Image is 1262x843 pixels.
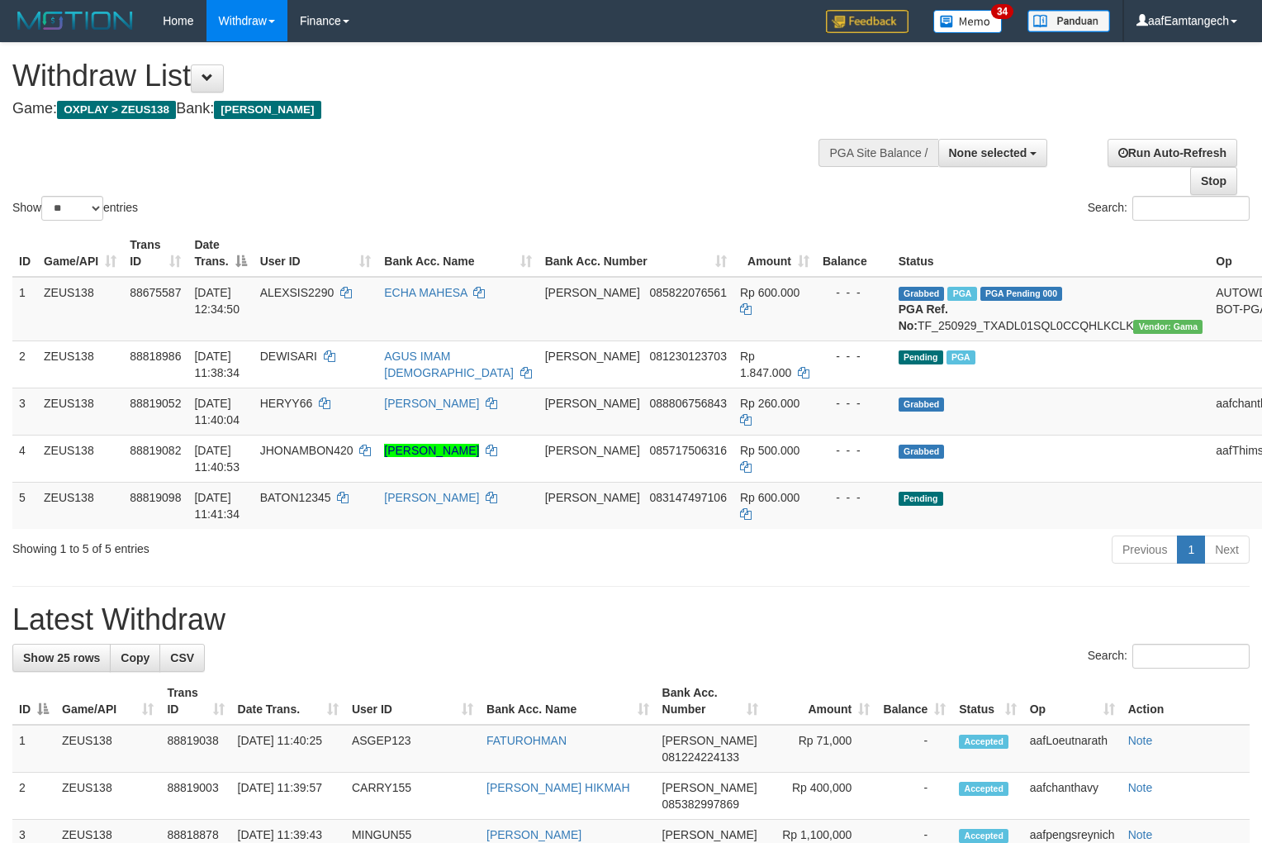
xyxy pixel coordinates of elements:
span: OXPLAY > ZEUS138 [57,101,176,119]
th: Balance [816,230,892,277]
a: Stop [1190,167,1237,195]
span: Rp 600.000 [740,491,799,504]
a: [PERSON_NAME] [384,397,479,410]
span: Copy 085382997869 to clipboard [662,798,739,811]
span: [PERSON_NAME] [545,444,640,457]
a: CSV [159,644,205,672]
img: Feedback.jpg [826,10,909,33]
a: [PERSON_NAME] [384,444,479,457]
td: 5 [12,482,37,529]
img: panduan.png [1027,10,1110,32]
span: ALEXSIS2290 [260,286,334,299]
span: [PERSON_NAME] [214,101,320,119]
td: - [876,725,952,773]
span: Copy [121,651,149,664]
span: None selected [949,146,1027,160]
span: [PERSON_NAME] [545,286,640,299]
span: Copy 088806756843 to clipboard [649,397,726,410]
span: Vendor URL: https://trx31.1velocity.biz [1133,320,1203,334]
td: TF_250929_TXADL01SQL0CCQHLKCLK [892,277,1210,341]
span: 88819052 [130,397,181,410]
td: 1 [12,277,37,341]
div: - - - [823,489,885,506]
th: Amount: activate to sort column ascending [733,230,816,277]
th: Game/API: activate to sort column ascending [55,678,160,725]
a: [PERSON_NAME] [384,491,479,504]
img: MOTION_logo.png [12,8,138,33]
h1: Withdraw List [12,60,825,93]
span: Grabbed [899,445,945,459]
span: [DATE] 11:40:04 [194,397,240,426]
th: User ID: activate to sort column ascending [254,230,378,277]
span: Pending [899,350,943,364]
a: Show 25 rows [12,644,111,672]
th: ID [12,230,37,277]
span: Grabbed [899,398,945,412]
span: [PERSON_NAME] [662,781,757,794]
td: ASGEP123 [345,725,480,773]
th: ID: activate to sort column descending [12,678,55,725]
span: Copy 081230123703 to clipboard [649,350,726,363]
span: [DATE] 11:38:34 [194,350,240,379]
span: Pending [899,492,943,506]
span: Rp 500.000 [740,444,799,457]
td: ZEUS138 [55,773,160,820]
th: User ID: activate to sort column ascending [345,678,480,725]
td: CARRY155 [345,773,480,820]
span: Accepted [959,829,1008,843]
span: Rp 1.847.000 [740,350,791,379]
label: Search: [1088,196,1250,221]
input: Search: [1132,644,1250,669]
td: 3 [12,388,37,435]
a: [PERSON_NAME] HIKMAH [486,781,629,794]
a: Note [1128,828,1153,841]
th: Balance: activate to sort column ascending [876,678,952,725]
span: Accepted [959,735,1008,749]
input: Search: [1132,196,1250,221]
a: AGUS IMAM [DEMOGRAPHIC_DATA] [384,350,514,379]
a: Previous [1112,536,1178,564]
div: - - - [823,348,885,364]
span: CSV [170,651,194,664]
th: Action [1122,678,1250,725]
th: Status: activate to sort column ascending [952,678,1022,725]
a: FATUROHMAN [486,734,567,747]
span: Copy 085717506316 to clipboard [649,444,726,457]
td: 88819038 [160,725,230,773]
th: Trans ID: activate to sort column ascending [123,230,187,277]
a: 1 [1177,536,1205,564]
th: Bank Acc. Name: activate to sort column ascending [377,230,538,277]
span: Rp 600.000 [740,286,799,299]
td: ZEUS138 [37,277,123,341]
span: [PERSON_NAME] [545,350,640,363]
th: Status [892,230,1210,277]
span: Rp 260.000 [740,397,799,410]
span: [DATE] 11:41:34 [194,491,240,521]
a: Note [1128,781,1153,794]
span: [PERSON_NAME] [545,397,640,410]
span: [DATE] 12:34:50 [194,286,240,316]
select: Showentries [41,196,103,221]
b: PGA Ref. No: [899,302,948,332]
img: Button%20Memo.svg [933,10,1003,33]
span: DEWISARI [260,350,317,363]
span: Copy 085822076561 to clipboard [649,286,726,299]
span: [PERSON_NAME] [662,828,757,841]
th: Bank Acc. Name: activate to sort column ascending [480,678,656,725]
td: ZEUS138 [37,482,123,529]
span: 88819098 [130,491,181,504]
span: BATON12345 [260,491,331,504]
span: [DATE] 11:40:53 [194,444,240,474]
td: ZEUS138 [37,341,123,388]
td: aafchanthavy [1023,773,1122,820]
span: [PERSON_NAME] [545,491,640,504]
span: JHONAMBON420 [260,444,353,457]
th: Date Trans.: activate to sort column descending [187,230,253,277]
span: Marked by aafpengsreynich [947,350,975,364]
span: Show 25 rows [23,651,100,664]
span: Copy 081224224133 to clipboard [662,750,739,764]
a: Copy [110,644,160,672]
th: Date Trans.: activate to sort column ascending [231,678,345,725]
div: - - - [823,442,885,459]
div: PGA Site Balance / [818,139,937,167]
